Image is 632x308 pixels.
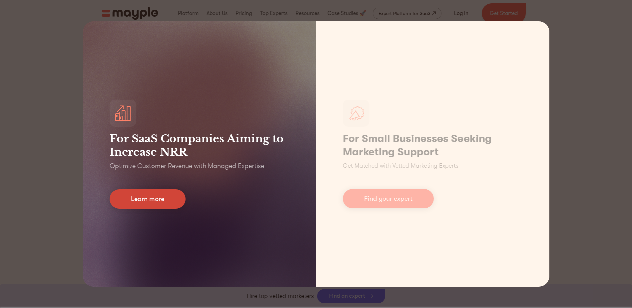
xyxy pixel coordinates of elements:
p: Get Matched with Vetted Marketing Experts [343,161,458,170]
h1: For Small Businesses Seeking Marketing Support [343,132,523,159]
a: Find your expert [343,189,434,208]
a: Learn more [110,189,186,209]
p: Optimize Customer Revenue with Managed Expertise [110,161,264,171]
h3: For SaaS Companies Aiming to Increase NRR [110,132,290,159]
